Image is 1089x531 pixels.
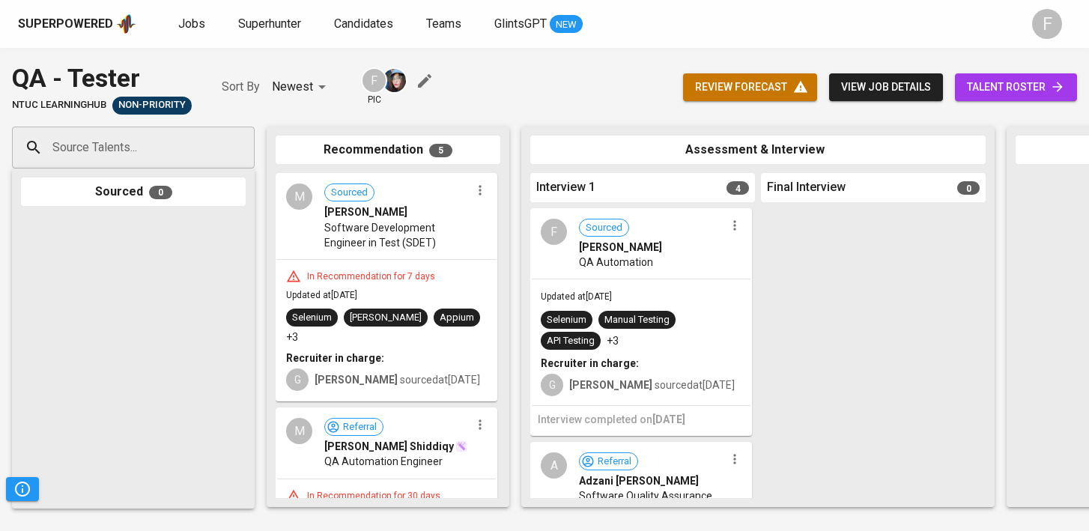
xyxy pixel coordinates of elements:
[149,186,172,199] span: 0
[276,136,500,165] div: Recommendation
[652,413,685,425] span: [DATE]
[286,368,309,391] div: G
[178,16,205,31] span: Jobs
[550,17,583,32] span: NEW
[955,73,1077,101] a: talent roster
[695,78,805,97] span: review forecast
[541,357,639,369] b: Recruiter in charge:
[829,73,943,101] button: view job details
[538,412,744,428] h6: Interview completed on
[178,15,208,34] a: Jobs
[334,15,396,34] a: Candidates
[569,379,735,391] span: sourced at [DATE]
[767,179,846,196] span: Final Interview
[579,240,662,255] span: [PERSON_NAME]
[361,67,387,94] div: F
[18,13,136,35] a: Superpoweredapp logo
[455,440,467,452] img: magic_wand.svg
[579,255,653,270] span: QA Automation
[272,73,331,101] div: Newest
[1032,9,1062,39] div: F
[18,16,113,33] div: Superpowered
[276,173,497,401] div: MSourced[PERSON_NAME]Software Development Engineer in Test (SDET)In Recommendation for 7 daysUpda...
[957,181,980,195] span: 0
[286,330,298,345] p: +3
[324,220,470,250] span: Software Development Engineer in Test (SDET)
[112,98,192,112] span: Non-Priority
[238,15,304,34] a: Superhunter
[324,454,443,469] span: QA Automation Engineer
[12,98,106,112] span: NTUC LearningHub
[547,313,586,327] div: Selenium
[541,452,567,479] div: A
[726,181,749,195] span: 4
[301,270,441,283] div: In Recommendation for 7 days
[604,313,670,327] div: Manual Testing
[541,374,563,396] div: G
[580,221,628,235] span: Sourced
[286,290,357,300] span: Updated at [DATE]
[494,15,583,34] a: GlintsGPT NEW
[440,311,474,325] div: Appium
[292,311,332,325] div: Selenium
[112,97,192,115] div: Sufficient Talents in Pipeline
[12,60,192,97] div: QA - Tester
[286,352,384,364] b: Recruiter in charge:
[494,16,547,31] span: GlintsGPT
[222,78,260,96] p: Sort By
[967,78,1065,97] span: talent roster
[429,144,452,157] span: 5
[541,291,612,302] span: Updated at [DATE]
[841,78,931,97] span: view job details
[315,374,398,386] b: [PERSON_NAME]
[530,208,752,436] div: FSourced[PERSON_NAME]QA AutomationUpdated at[DATE]SeleniumManual TestingAPI Testing+3Recruiter in...
[541,219,567,245] div: F
[547,334,595,348] div: API Testing
[301,490,446,503] div: In Recommendation for 30 days
[592,455,637,469] span: Referral
[286,418,312,444] div: M
[21,177,246,207] div: Sourced
[238,16,301,31] span: Superhunter
[246,146,249,149] button: Open
[324,439,454,454] span: [PERSON_NAME] Shiddiqy
[536,179,595,196] span: Interview 1
[530,136,986,165] div: Assessment & Interview
[272,78,313,96] p: Newest
[579,473,699,488] span: Adzani [PERSON_NAME]
[325,186,374,200] span: Sourced
[6,477,39,501] button: Pipeline Triggers
[116,13,136,35] img: app logo
[315,374,480,386] span: sourced at [DATE]
[286,183,312,210] div: M
[361,67,387,106] div: pic
[350,311,422,325] div: [PERSON_NAME]
[607,333,619,348] p: +3
[426,15,464,34] a: Teams
[683,73,817,101] button: review forecast
[426,16,461,31] span: Teams
[383,69,406,92] img: diazagista@glints.com
[324,204,407,219] span: [PERSON_NAME]
[569,379,652,391] b: [PERSON_NAME]
[337,420,383,434] span: Referral
[334,16,393,31] span: Candidates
